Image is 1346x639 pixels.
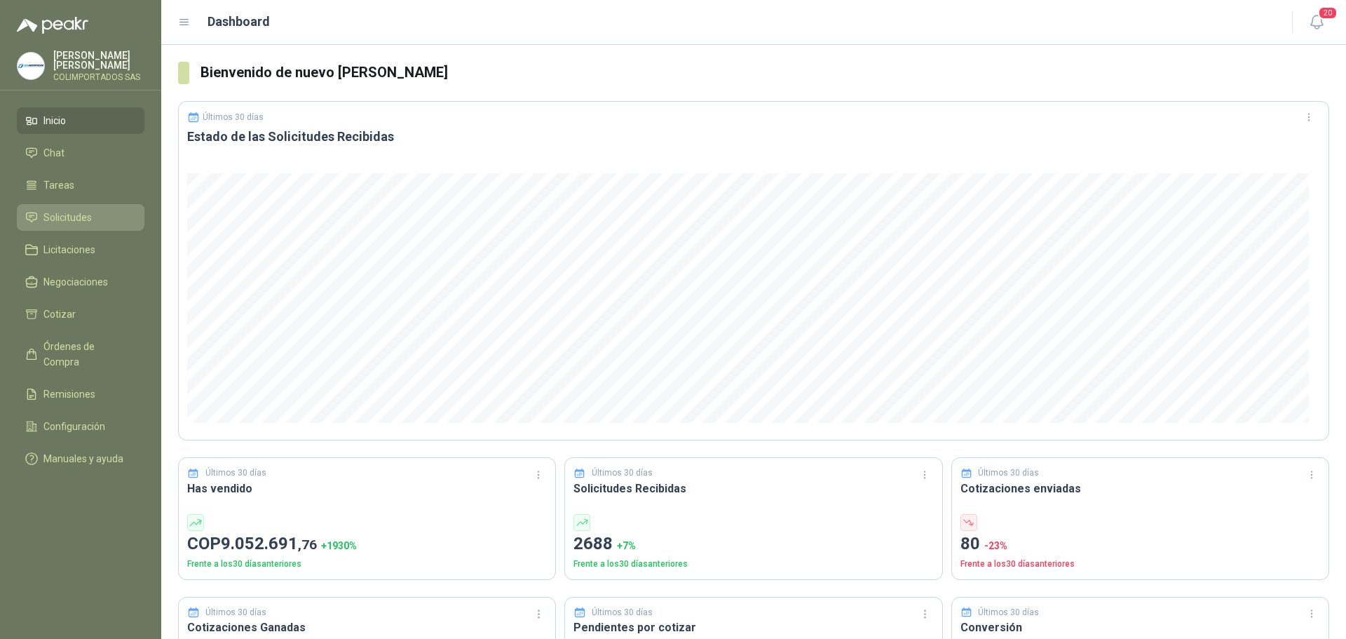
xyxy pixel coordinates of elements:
span: 9.052.691 [221,534,317,553]
a: Tareas [17,172,144,199]
h3: Estado de las Solicitudes Recibidas [187,128,1320,145]
span: ,76 [298,537,317,553]
span: Manuales y ayuda [43,451,123,466]
h3: Solicitudes Recibidas [573,480,933,497]
span: Solicitudes [43,210,92,225]
p: Frente a los 30 días anteriores [187,558,547,571]
button: 20 [1304,10,1329,35]
h3: Pendientes por cotizar [573,619,933,636]
span: -23 % [984,540,1007,551]
p: 80 [960,531,1320,558]
span: Configuración [43,419,105,434]
span: + 7 % [617,540,636,551]
a: Manuales y ayuda [17,445,144,472]
span: Negociaciones [43,274,108,290]
a: Licitaciones [17,236,144,263]
h3: Conversión [960,619,1320,636]
a: Chat [17,140,144,166]
span: + 1930 % [321,540,357,551]
img: Company Logo [18,53,44,79]
a: Negociaciones [17,269,144,295]
span: Tareas [43,177,74,193]
a: Remisiones [17,381,144,408]
p: [PERSON_NAME] [PERSON_NAME] [53,51,144,70]
span: Licitaciones [43,242,95,257]
a: Cotizar [17,301,144,328]
h3: Bienvenido de nuevo [PERSON_NAME] [200,62,1329,83]
p: Últimos 30 días [205,606,266,619]
p: COLIMPORTADOS SAS [53,73,144,81]
h1: Dashboard [208,12,270,32]
h3: Cotizaciones Ganadas [187,619,547,636]
p: 2688 [573,531,933,558]
p: Frente a los 30 días anteriores [573,558,933,571]
p: Últimos 30 días [978,466,1039,480]
span: Chat [43,145,64,161]
p: Últimos 30 días [592,466,653,480]
a: Solicitudes [17,204,144,231]
p: Frente a los 30 días anteriores [960,558,1320,571]
span: Órdenes de Compra [43,339,131,370]
p: Últimos 30 días [978,606,1039,619]
h3: Has vendido [187,480,547,497]
p: Últimos 30 días [592,606,653,619]
p: Últimos 30 días [203,112,264,122]
a: Órdenes de Compra [17,333,144,375]
span: Remisiones [43,386,95,402]
h3: Cotizaciones enviadas [960,480,1320,497]
img: Logo peakr [17,17,88,34]
span: Inicio [43,113,66,128]
a: Configuración [17,413,144,440]
p: Últimos 30 días [205,466,266,480]
a: Inicio [17,107,144,134]
span: Cotizar [43,307,76,322]
p: COP [187,531,547,558]
span: 20 [1318,6,1338,20]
